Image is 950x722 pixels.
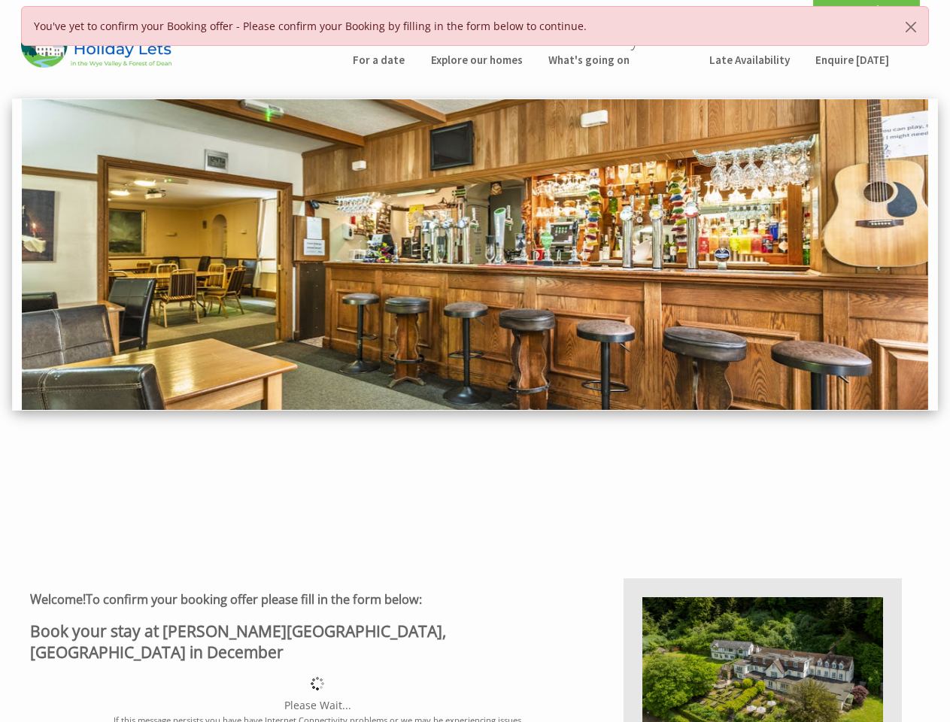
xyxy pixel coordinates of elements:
[353,53,405,67] small: For a date
[548,53,684,67] small: What's going on
[21,6,929,46] div: You've yet to confirm your Booking offer - Please confirm your Booking by filling in the form bel...
[9,454,941,567] iframe: Customer reviews powered by Trustpilot
[30,591,86,608] strong: Welcome!
[431,53,523,67] small: Explore our homes
[30,620,606,663] h2: Book your stay at [PERSON_NAME][GEOGRAPHIC_DATA], [GEOGRAPHIC_DATA] in December
[310,676,325,691] img: preloader-bf53509f32991c52bbd97a8de22f6d74eba2cdbd488093e41663a72cf3c797c5.gif
[709,53,790,67] small: Late Availability
[815,53,900,67] small: Enquire [DATE]
[30,591,606,608] h3: To confirm your booking offer please fill in the form below:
